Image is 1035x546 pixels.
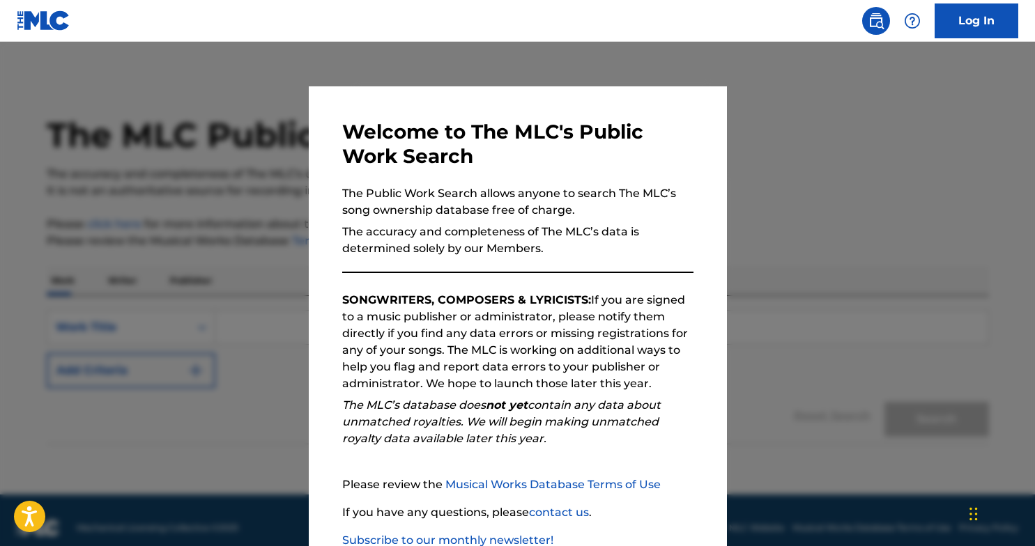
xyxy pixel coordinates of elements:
[342,224,693,257] p: The accuracy and completeness of The MLC’s data is determined solely by our Members.
[898,7,926,35] div: Help
[904,13,921,29] img: help
[965,479,1035,546] iframe: Chat Widget
[445,478,661,491] a: Musical Works Database Terms of Use
[342,504,693,521] p: If you have any questions, please .
[862,7,890,35] a: Public Search
[342,292,693,392] p: If you are signed to a music publisher or administrator, please notify them directly if you find ...
[342,185,693,219] p: The Public Work Search allows anyone to search The MLC’s song ownership database free of charge.
[17,10,70,31] img: MLC Logo
[342,398,661,445] em: The MLC’s database does contain any data about unmatched royalties. We will begin making unmatche...
[342,293,591,306] strong: SONGWRITERS, COMPOSERS & LYRICISTS:
[868,13,884,29] img: search
[486,398,528,412] strong: not yet
[969,493,978,535] div: Drag
[342,476,693,493] p: Please review the
[529,506,589,519] a: contact us
[342,120,693,169] h3: Welcome to The MLC's Public Work Search
[935,3,1018,38] a: Log In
